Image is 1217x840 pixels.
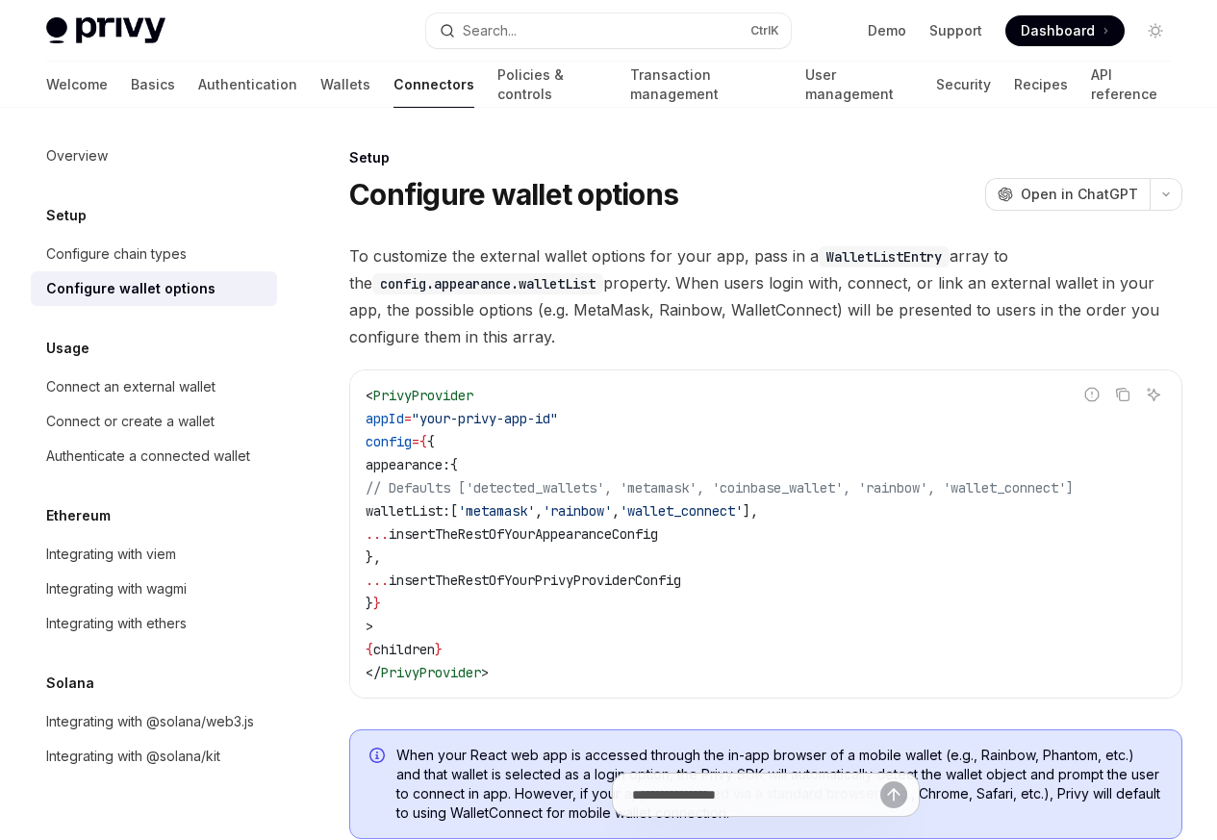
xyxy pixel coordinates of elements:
a: Authentication [198,62,297,108]
span: , [612,502,620,520]
code: config.appearance.walletList [372,273,603,294]
a: Connectors [393,62,474,108]
span: } [435,641,443,658]
span: config [366,433,412,450]
div: Search... [463,19,517,42]
a: Integrating with viem [31,537,277,572]
span: ... [366,525,389,543]
code: WalletListEntry [819,246,950,267]
span: } [366,595,373,612]
a: Authenticate a connected wallet [31,439,277,473]
h5: Usage [46,337,89,360]
div: Configure wallet options [46,277,216,300]
button: Send message [880,781,907,808]
span: = [412,433,419,450]
h5: Solana [46,672,94,695]
span: "your-privy-app-id" [412,410,558,427]
div: Overview [46,144,108,167]
div: Integrating with wagmi [46,577,187,600]
a: Configure chain types [31,237,277,271]
span: 'rainbow' [543,502,612,520]
span: } [373,595,381,612]
span: PrivyProvider [381,664,481,681]
span: insertTheRestOfYourAppearanceConfig [389,525,658,543]
a: Integrating with ethers [31,606,277,641]
button: Open search [426,13,791,48]
span: walletList: [366,502,450,520]
span: appearance: [366,456,450,473]
img: light logo [46,17,165,44]
a: API reference [1091,62,1171,108]
span: </ [366,664,381,681]
button: Copy the contents from the code block [1110,382,1135,407]
div: Integrating with ethers [46,612,187,635]
div: Connect an external wallet [46,375,216,398]
button: Ask AI [1141,382,1166,407]
a: Wallets [320,62,370,108]
span: ... [366,572,389,589]
div: Integrating with viem [46,543,176,566]
span: 'metamask' [458,502,535,520]
a: Policies & controls [497,62,607,108]
a: User management [805,62,913,108]
span: = [404,410,412,427]
span: { [427,433,435,450]
div: Setup [349,148,1182,167]
span: Dashboard [1021,21,1095,40]
span: ], [743,502,758,520]
a: Dashboard [1005,15,1125,46]
span: < [366,387,373,404]
span: Ctrl K [750,23,779,38]
span: }, [366,548,381,566]
a: Integrating with @solana/web3.js [31,704,277,739]
span: children [373,641,435,658]
span: 'wallet_connect' [620,502,743,520]
h5: Setup [46,204,87,227]
a: Integrating with @solana/kit [31,739,277,774]
a: Transaction management [630,62,782,108]
a: Security [936,62,991,108]
a: Basics [131,62,175,108]
div: Authenticate a connected wallet [46,445,250,468]
span: { [450,456,458,473]
div: Configure chain types [46,242,187,266]
button: Open in ChatGPT [985,178,1150,211]
button: Toggle dark mode [1140,15,1171,46]
a: Connect or create a wallet [31,404,277,439]
div: Integrating with @solana/web3.js [46,710,254,733]
span: [ [450,502,458,520]
a: Overview [31,139,277,173]
span: appId [366,410,404,427]
a: Recipes [1014,62,1068,108]
span: , [535,502,543,520]
h1: Configure wallet options [349,177,678,212]
a: Support [929,21,982,40]
a: Demo [868,21,906,40]
span: To customize the external wallet options for your app, pass in a array to the property. When user... [349,242,1182,350]
span: { [366,641,373,658]
button: Report incorrect code [1079,382,1104,407]
div: Connect or create a wallet [46,410,215,433]
a: Welcome [46,62,108,108]
span: > [366,618,373,635]
a: Integrating with wagmi [31,572,277,606]
div: Integrating with @solana/kit [46,745,220,768]
a: Connect an external wallet [31,369,277,404]
input: Ask a question... [632,774,880,816]
span: insertTheRestOfYourPrivyProviderConfig [389,572,681,589]
span: When your React web app is accessed through the in-app browser of a mobile wallet (e.g., Rainbow,... [396,746,1162,823]
span: // Defaults ['detected_wallets', 'metamask', 'coinbase_wallet', 'rainbow', 'wallet_connect'] [366,479,1074,496]
span: Open in ChatGPT [1021,185,1138,204]
svg: Info [369,748,389,767]
a: Configure wallet options [31,271,277,306]
h5: Ethereum [46,504,111,527]
span: { [419,433,427,450]
span: > [481,664,489,681]
span: PrivyProvider [373,387,473,404]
